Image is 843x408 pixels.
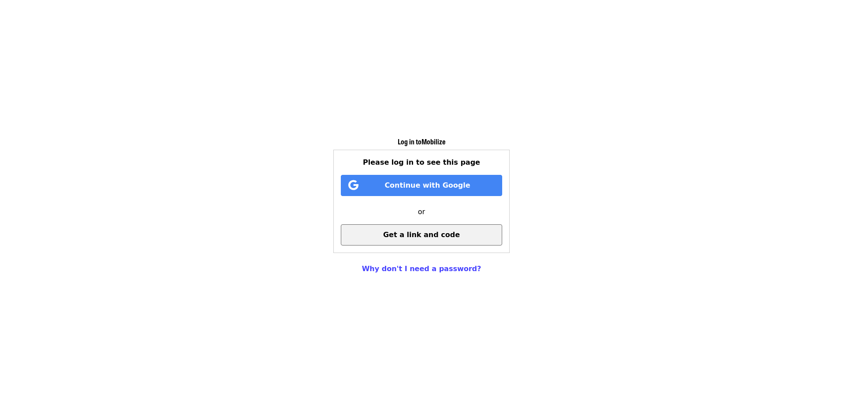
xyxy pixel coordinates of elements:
[398,136,445,147] span: Log in to Mobilize
[341,175,502,196] button: Continue with Google
[348,179,358,192] i: google icon
[383,230,460,239] span: Get a link and code
[384,181,470,189] span: Continue with Google
[362,264,481,273] a: Why don't I need a password?
[341,224,502,246] button: Get a link and code
[363,158,480,166] span: Please log in to see this page
[418,208,425,216] span: or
